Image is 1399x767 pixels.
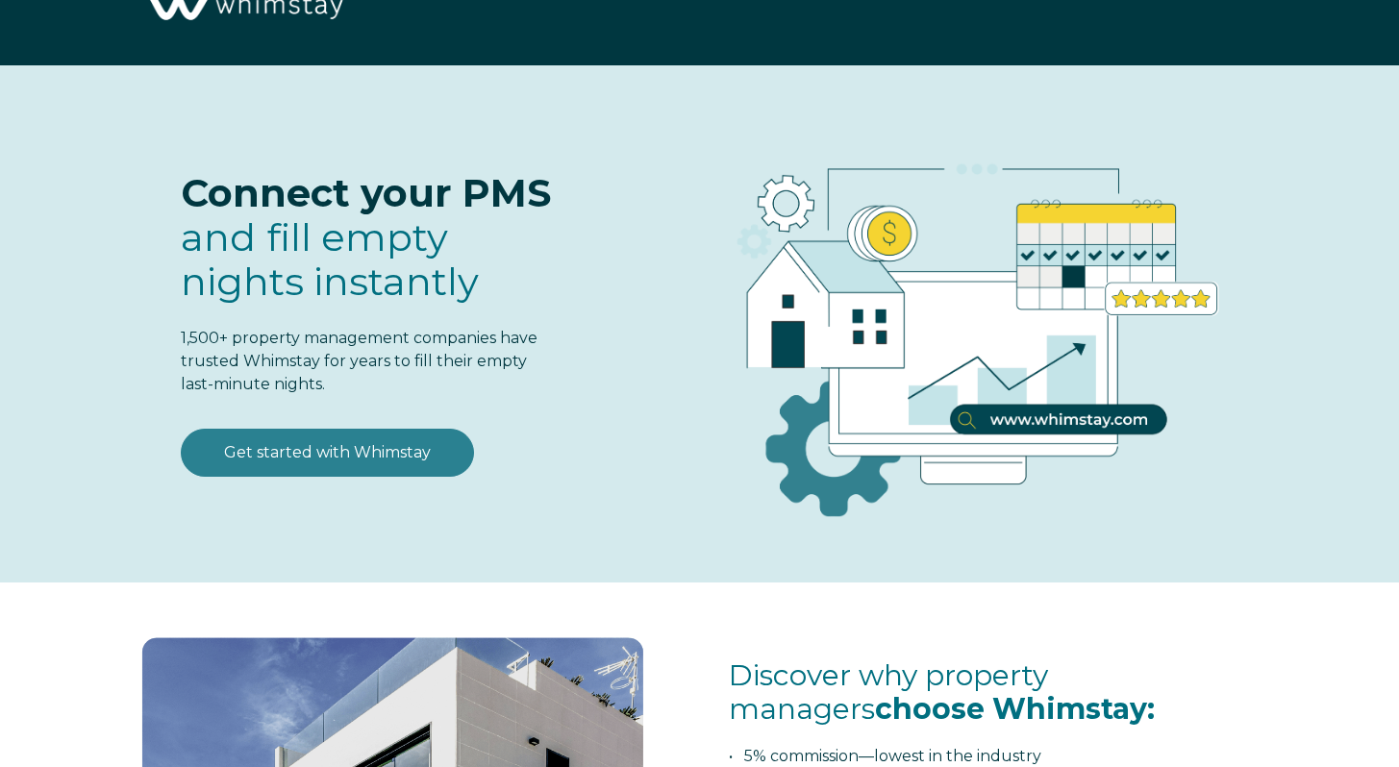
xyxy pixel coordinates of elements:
span: fill empty nights instantly [181,213,479,305]
span: Discover why property managers [729,657,1155,727]
span: • 5% commission—lowest in the industry [729,747,1041,765]
span: choose Whimstay: [875,691,1155,727]
span: and [181,213,479,305]
img: RBO Ilustrations-03 [628,104,1305,548]
span: Connect your PMS [181,169,551,216]
a: Get started with Whimstay [181,429,474,477]
span: 1,500+ property management companies have trusted Whimstay for years to fill their empty last-min... [181,329,537,393]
